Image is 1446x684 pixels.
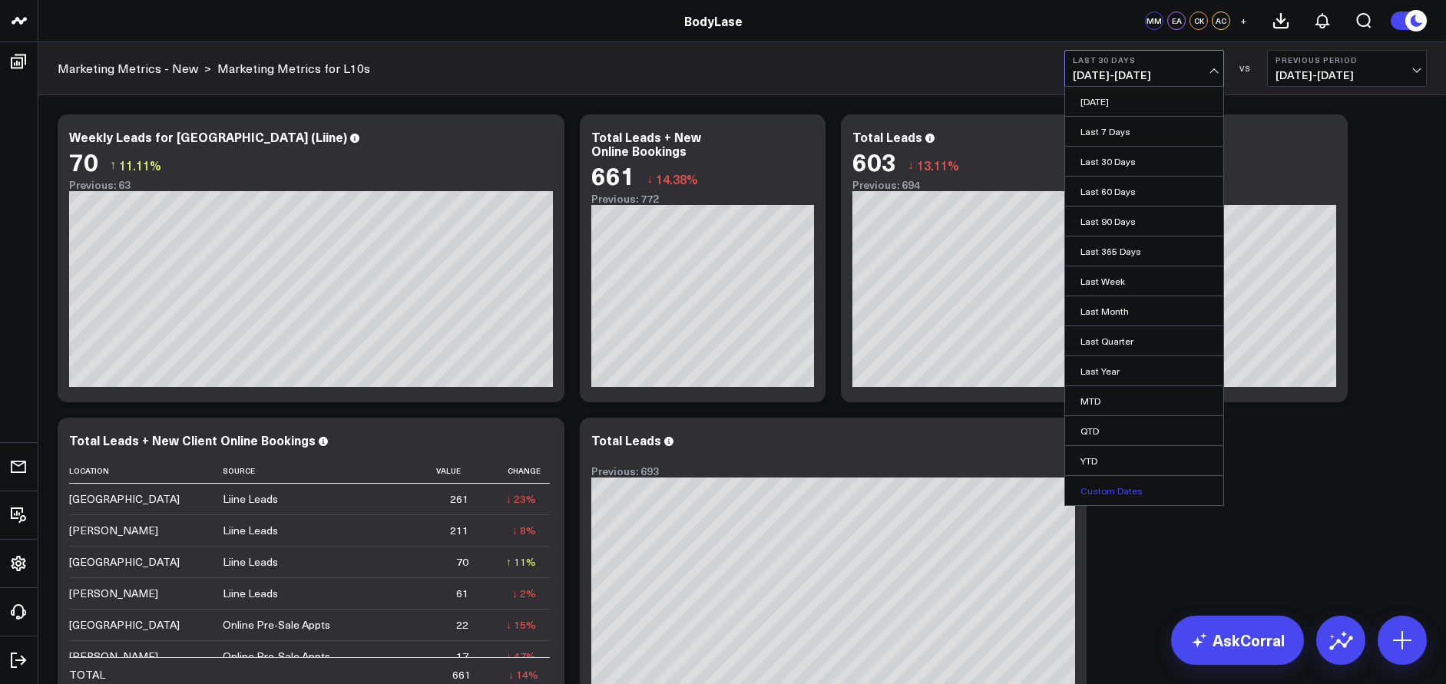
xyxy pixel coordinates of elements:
div: AC [1212,12,1230,30]
b: Last 30 Days [1073,55,1216,64]
a: Last Month [1065,296,1223,325]
span: 11.11% [119,157,161,173]
div: [PERSON_NAME] [69,649,158,664]
div: Previous: 694 [852,179,1075,191]
div: Online Pre-Sale Appts [223,617,330,633]
div: EA [1167,12,1186,30]
a: Last Year [1065,356,1223,385]
div: TOTAL [69,667,105,682]
a: YTD [1065,446,1223,475]
div: [PERSON_NAME] [69,586,158,601]
div: MM [1145,12,1163,30]
div: CK [1190,12,1208,30]
div: Total Leads [591,431,661,448]
div: 22 [456,617,468,633]
a: Last Quarter [1065,326,1223,355]
span: [DATE] - [DATE] [1276,69,1418,81]
div: Previous: 772 [591,193,814,205]
a: Last 365 Days [1065,236,1223,266]
b: Previous Period [1276,55,1418,64]
a: Marketing Metrics - New [58,60,198,77]
a: MTD [1065,386,1223,415]
div: Previous: 693 [591,465,1075,477]
span: + [1240,15,1247,26]
div: Online Pre-Sale Appts [223,649,330,664]
div: Total Leads + New Client Online Bookings [69,431,316,448]
a: Last 60 Days [1065,177,1223,206]
div: Previous: 78 [1113,193,1336,205]
th: Change [482,458,550,484]
a: Custom Dates [1065,476,1223,505]
div: ↓ 8% [512,523,536,538]
div: ↓ 47% [506,649,536,664]
div: ↓ 15% [506,617,536,633]
div: Total Leads [852,128,922,145]
a: Marketing Metrics for L10s [217,60,370,77]
div: VS [1232,64,1259,73]
div: 17 [456,649,468,664]
div: Liine Leads [223,523,278,538]
div: ↑ 11% [506,554,536,570]
span: 14.38% [656,170,698,187]
span: ↑ [110,155,116,175]
button: + [1234,12,1252,30]
div: [GEOGRAPHIC_DATA] [69,554,180,570]
div: Liine Leads [223,586,278,601]
div: 661 [591,161,635,189]
button: Last 30 Days[DATE]-[DATE] [1064,50,1224,87]
span: [DATE] - [DATE] [1073,69,1216,81]
div: ↓ 23% [506,491,536,507]
span: ↓ [908,155,914,175]
a: Last 7 Days [1065,117,1223,146]
a: Last 30 Days [1065,147,1223,176]
a: Last Week [1065,266,1223,296]
span: ↓ [647,169,653,189]
div: ↓ 2% [512,586,536,601]
th: Value [411,458,482,484]
div: 661 [452,667,471,682]
div: > [58,60,211,77]
div: Liine Leads [223,554,278,570]
div: 70 [69,147,98,175]
div: Weekly Leads for [GEOGRAPHIC_DATA] (Liine) [69,128,347,145]
a: BodyLase [684,12,743,29]
div: Total Leads + New Online Bookings [591,128,701,159]
a: Last 90 Days [1065,207,1223,236]
a: AskCorral [1171,616,1304,665]
div: Previous: 63 [69,179,553,191]
th: Location [69,458,223,484]
a: [DATE] [1065,87,1223,116]
button: Previous Period[DATE]-[DATE] [1267,50,1427,87]
div: [GEOGRAPHIC_DATA] [69,491,180,507]
div: 70 [456,554,468,570]
div: 211 [450,523,468,538]
div: 603 [852,147,896,175]
span: 13.11% [917,157,959,173]
a: QTD [1065,416,1223,445]
div: ↓ 14% [508,667,538,682]
div: Liine Leads [223,491,278,507]
div: 61 [456,586,468,601]
th: Source [223,458,411,484]
div: [PERSON_NAME] [69,523,158,538]
div: 261 [450,491,468,507]
div: [GEOGRAPHIC_DATA] [69,617,180,633]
